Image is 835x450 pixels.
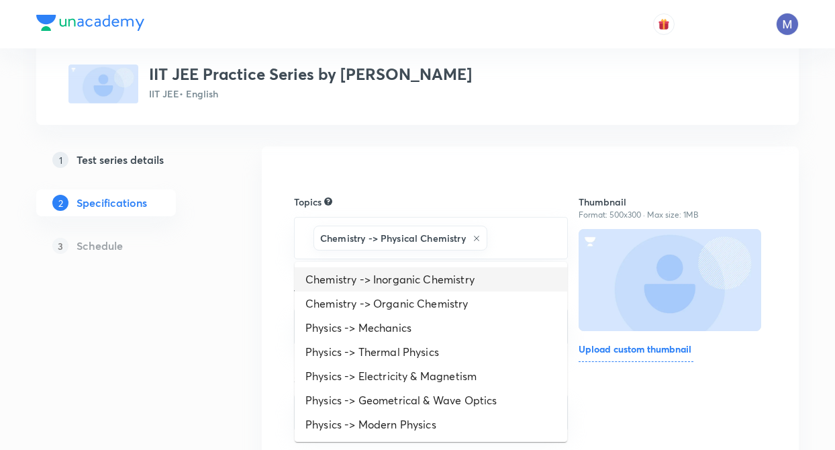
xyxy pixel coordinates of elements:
[77,238,123,254] h5: Schedule
[295,291,567,316] li: Chemistry -> Organic Chemistry
[36,15,144,31] img: Company Logo
[52,238,68,254] p: 3
[149,64,472,84] h3: IIT JEE Practice Series by [PERSON_NAME]
[36,146,219,173] a: 1Test series details
[320,231,466,245] h6: Chemistry -> Physical Chemistry
[36,15,144,34] a: Company Logo
[52,195,68,211] p: 2
[295,340,567,364] li: Physics -> Thermal Physics
[579,342,693,362] h6: Upload custom thumbnail
[579,209,767,221] p: Format: 500x300 · Max size: 1MB
[560,237,562,240] button: Close
[77,195,147,211] h5: Specifications
[294,372,568,386] h6: Search for classes
[776,13,799,36] img: Mangilal Choudhary
[295,388,567,412] li: Physics -> Geometrical & Wave Optics
[77,152,164,168] h5: Test series details
[149,87,472,101] p: IIT JEE • English
[324,195,332,208] div: Search for topics
[294,286,568,300] h6: Target exams
[295,364,567,388] li: Physics -> Electricity & Magnetism
[52,152,68,168] p: 1
[653,13,675,35] button: avatar
[295,267,567,291] li: Chemistry -> Inorganic Chemistry
[658,18,670,30] img: avatar
[294,195,322,209] h6: Topics
[295,412,567,437] li: Physics -> Modern Physics
[295,316,567,340] li: Physics -> Mechanics
[68,64,138,103] img: fallback-thumbnail.png
[577,228,763,332] img: Thumbnail
[579,195,767,209] h6: Thumbnail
